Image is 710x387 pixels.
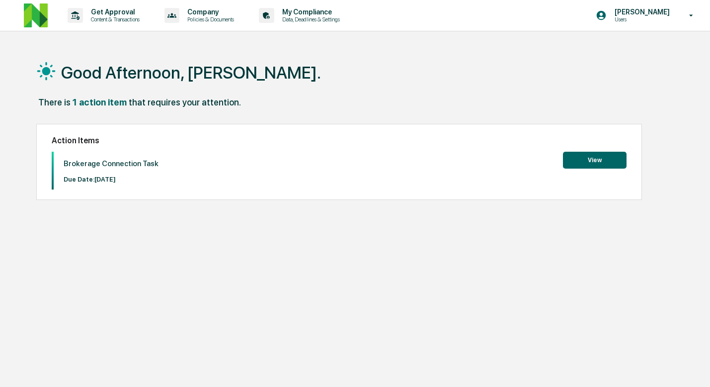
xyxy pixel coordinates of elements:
[64,176,158,183] p: Due Date: [DATE]
[563,152,627,169] button: View
[83,8,145,16] p: Get Approval
[73,97,127,107] div: 1 action item
[38,97,71,107] div: There is
[83,16,145,23] p: Content & Transactions
[179,16,239,23] p: Policies & Documents
[274,16,345,23] p: Data, Deadlines & Settings
[563,155,627,164] a: View
[274,8,345,16] p: My Compliance
[129,97,241,107] div: that requires your attention.
[607,8,675,16] p: [PERSON_NAME]
[607,16,675,23] p: Users
[64,159,158,168] p: Brokerage Connection Task
[61,63,321,83] h1: Good Afternoon, [PERSON_NAME].
[24,3,48,27] img: logo
[179,8,239,16] p: Company
[52,136,627,145] h2: Action Items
